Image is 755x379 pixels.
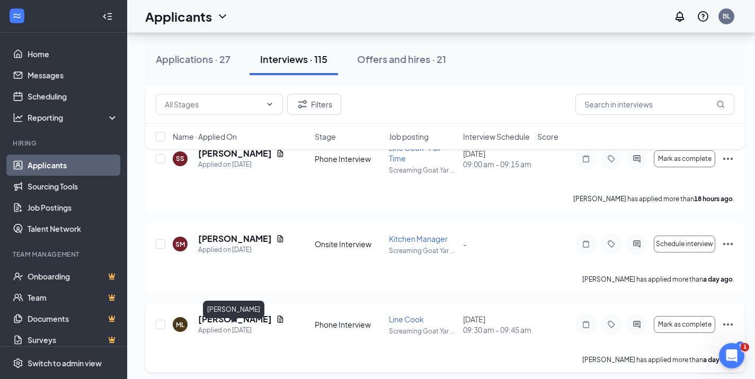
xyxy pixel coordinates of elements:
[582,355,734,364] p: [PERSON_NAME] has applied more than .
[28,329,118,350] a: SurveysCrown
[656,240,713,248] span: Schedule interview
[198,313,272,325] h5: [PERSON_NAME]
[580,320,592,329] svg: Note
[703,275,733,283] b: a day ago
[722,318,734,331] svg: Ellipses
[296,98,309,111] svg: Filter
[265,100,274,109] svg: ChevronDown
[13,250,116,259] div: Team Management
[722,238,734,250] svg: Ellipses
[736,341,744,350] div: 6
[463,131,530,142] span: Interview Schedule
[28,308,118,329] a: DocumentsCrown
[198,233,272,245] h5: [PERSON_NAME]
[13,358,23,368] svg: Settings
[13,139,116,148] div: Hiring
[28,65,118,86] a: Messages
[654,316,715,333] button: Mark as complete
[573,194,734,203] p: [PERSON_NAME] has applied more than .
[198,159,285,170] div: Applied on [DATE]
[28,112,119,123] div: Reporting
[723,12,730,21] div: BL
[173,131,237,142] span: Name · Applied On
[630,240,643,248] svg: ActiveChat
[389,314,424,324] span: Line Cook
[13,112,23,123] svg: Analysis
[276,315,285,323] svg: Document
[463,159,531,169] span: 09:00 am - 09:15 am
[145,7,212,25] h1: Applicants
[537,131,558,142] span: Score
[175,240,185,249] div: SM
[389,166,457,175] p: Screaming Goat Yar ...
[654,236,715,252] button: Schedule interview
[12,11,22,21] svg: WorkstreamLogo
[315,319,383,330] div: Phone Interview
[582,275,734,284] p: [PERSON_NAME] has applied more than .
[315,131,336,142] span: Stage
[276,234,285,243] svg: Document
[28,218,118,239] a: Talent Network
[203,301,264,318] div: [PERSON_NAME]
[463,324,531,335] span: 09:30 am - 09:45 am
[716,100,725,109] svg: MagnifyingGlass
[198,245,285,255] div: Applied on [DATE]
[741,343,749,351] span: 1
[673,10,686,23] svg: Notifications
[463,314,531,335] div: [DATE]
[658,321,712,328] span: Mark as complete
[719,343,744,368] iframe: Intercom live chat
[605,320,618,329] svg: Tag
[102,11,113,22] svg: Collapse
[463,239,467,249] span: -
[216,10,229,23] svg: ChevronDown
[28,358,102,368] div: Switch to admin view
[287,94,341,115] button: Filter Filters
[198,325,285,336] div: Applied on [DATE]
[703,356,733,364] b: a day ago
[389,234,448,243] span: Kitchen Manager
[28,287,118,308] a: TeamCrown
[580,240,592,248] svg: Note
[357,52,446,66] div: Offers and hires · 21
[389,131,429,142] span: Job posting
[28,43,118,65] a: Home
[605,240,618,248] svg: Tag
[165,98,261,110] input: All Stages
[28,197,118,218] a: Job Postings
[575,94,734,115] input: Search in interviews
[156,52,230,66] div: Applications · 27
[28,176,118,197] a: Sourcing Tools
[389,327,457,336] p: Screaming Goat Yar ...
[28,155,118,176] a: Applicants
[630,320,643,329] svg: ActiveChat
[697,10,709,23] svg: QuestionInfo
[694,195,733,203] b: 18 hours ago
[28,266,118,287] a: OnboardingCrown
[28,86,118,107] a: Scheduling
[260,52,327,66] div: Interviews · 115
[315,239,383,249] div: Onsite Interview
[389,246,457,255] p: Screaming Goat Yar ...
[176,320,184,329] div: ML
